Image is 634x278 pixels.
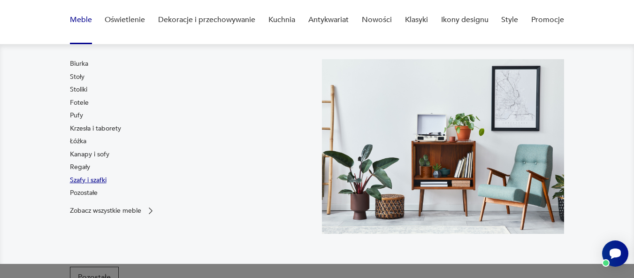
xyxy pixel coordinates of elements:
img: 969d9116629659dbb0bd4e745da535dc.jpg [322,59,565,234]
a: Promocje [531,2,564,38]
a: Krzesła i taborety [70,124,121,133]
a: Klasyki [405,2,428,38]
a: Regały [70,162,90,172]
a: Style [501,2,518,38]
a: Meble [70,2,92,38]
a: Stoliki [70,85,87,94]
a: Oświetlenie [105,2,145,38]
a: Dekoracje i przechowywanie [158,2,255,38]
a: Zobacz wszystkie meble [70,206,155,216]
a: Biurka [70,59,88,69]
a: Ikony designu [441,2,489,38]
a: Szafy i szafki [70,176,107,185]
a: Fotele [70,98,89,108]
a: Pozostałe [70,188,98,198]
a: Kuchnia [268,2,295,38]
a: Pufy [70,111,83,120]
a: Łóżka [70,137,86,146]
a: Antykwariat [308,2,349,38]
a: Stoły [70,72,84,82]
a: Nowości [362,2,392,38]
p: Zobacz wszystkie meble [70,208,141,214]
a: Kanapy i sofy [70,150,109,159]
iframe: Smartsupp widget button [602,240,628,267]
